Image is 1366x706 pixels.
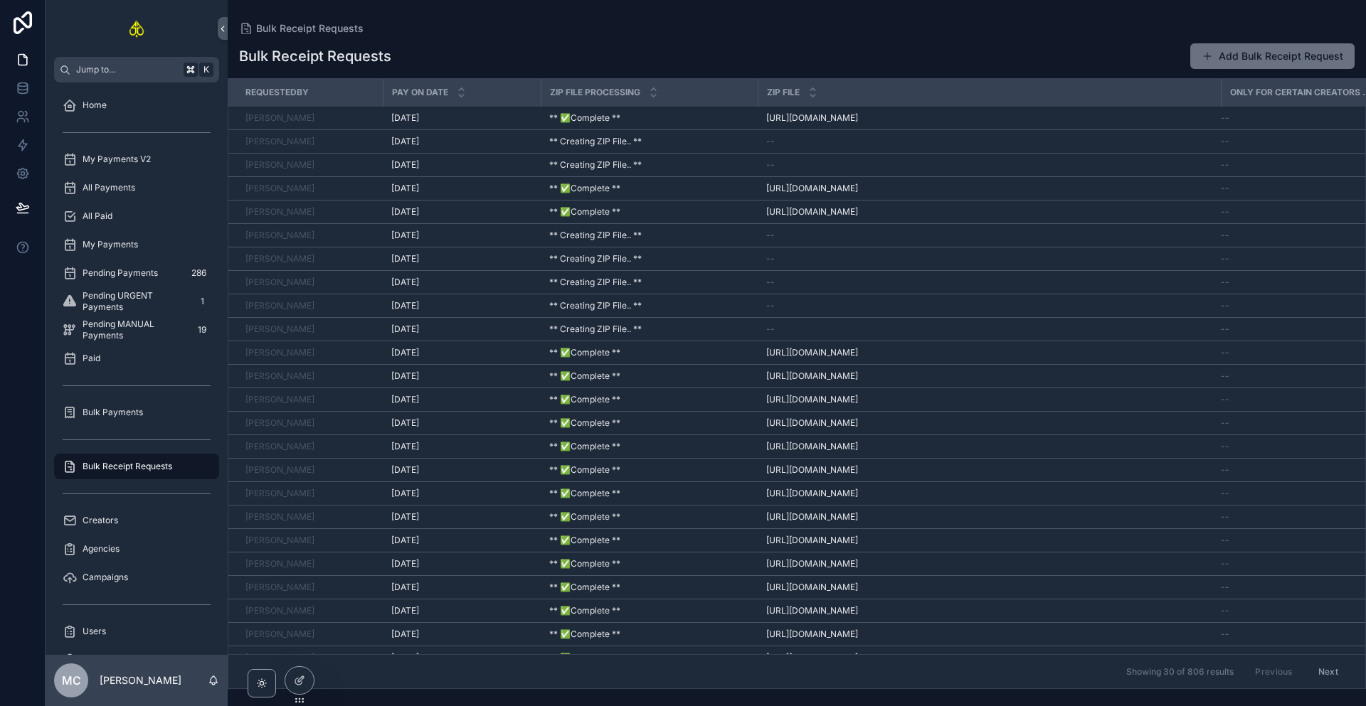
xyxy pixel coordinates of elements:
span: -- [1221,605,1229,616]
span: Zip File Processing [550,87,640,98]
span: -- [1221,394,1229,405]
a: -- [766,253,1212,264]
a: [PERSON_NAME] [245,652,314,663]
a: [URL][DOMAIN_NAME] [766,441,1212,452]
span: [DATE] [391,558,419,569]
a: -- [766,136,1212,147]
a: [PERSON_NAME] [245,206,314,218]
span: -- [766,159,775,171]
a: [DATE] [391,582,532,593]
a: [URL][DOMAIN_NAME] [766,206,1212,218]
a: [PERSON_NAME] [245,417,374,429]
a: [DATE] [391,417,532,429]
a: ** Creating ZIP File.. ** [549,230,749,241]
span: -- [1221,417,1229,429]
a: Pending URGENT Payments1 [54,289,219,314]
a: [DATE] [391,347,532,358]
span: [URL][DOMAIN_NAME] [766,394,858,405]
div: scrollable content [46,82,228,655]
a: [PERSON_NAME] [245,558,314,569]
a: [DATE] [391,605,532,616]
span: -- [1221,347,1229,358]
a: [PERSON_NAME] [245,535,374,546]
span: [DATE] [391,370,419,382]
span: [DATE] [391,629,419,640]
a: [PERSON_NAME] [245,464,374,476]
span: ** Creating ZIP File.. ** [549,230,642,241]
span: ** Creating ZIP File.. ** [549,159,642,171]
a: -- [766,159,1212,171]
span: Bulk Payments [83,407,143,418]
a: [PERSON_NAME] [245,629,374,640]
span: [URL][DOMAIN_NAME] [766,582,858,593]
a: [PERSON_NAME] [245,394,314,405]
a: [PERSON_NAME] [245,159,314,171]
a: [URL][DOMAIN_NAME] [766,582,1212,593]
span: -- [1221,488,1229,499]
a: [DATE] [391,277,532,288]
span: [DATE] [391,230,419,241]
span: -- [1221,558,1229,569]
a: [PERSON_NAME] [245,253,374,264]
a: ** Creating ZIP File.. ** [549,300,749,311]
span: [PERSON_NAME] [245,112,314,124]
span: [URL][DOMAIN_NAME] [766,511,858,523]
span: [URL][DOMAIN_NAME] [766,183,858,194]
a: [PERSON_NAME] [245,582,374,593]
span: -- [766,277,775,288]
span: Users [83,626,106,637]
a: [DATE] [391,136,532,147]
span: [DATE] [391,323,419,335]
a: [URL][DOMAIN_NAME] [766,112,1212,124]
a: [PERSON_NAME] [245,629,314,640]
span: [DATE] [391,136,419,147]
span: ** Creating ZIP File.. ** [549,253,642,264]
a: [URL][DOMAIN_NAME] [766,347,1212,358]
span: -- [1221,323,1229,335]
span: Showing 30 of 806 results [1126,666,1234,678]
a: [DATE] [391,394,532,405]
span: [DATE] [391,394,419,405]
a: [DATE] [391,230,532,241]
a: -- [766,300,1212,311]
span: Pending URGENT Payments [83,290,188,313]
a: [DATE] [391,183,532,194]
a: [PERSON_NAME] [245,230,374,241]
span: All Paid [83,210,112,222]
a: [DATE] [391,629,532,640]
span: [PERSON_NAME] [245,370,314,382]
a: [PERSON_NAME] [245,347,374,358]
span: -- [1221,159,1229,171]
a: [PERSON_NAME] [245,323,314,335]
a: [PERSON_NAME] [245,582,314,593]
span: [DATE] [391,300,419,311]
span: [DATE] [391,347,419,358]
span: -- [1221,652,1229,663]
div: 1 [194,293,211,310]
span: [DATE] [391,652,419,663]
a: -- [766,277,1212,288]
span: -- [1221,511,1229,523]
button: Jump to...K [54,57,219,82]
button: Next [1308,660,1348,683]
span: [PERSON_NAME] [245,347,314,358]
a: [URL][DOMAIN_NAME] [766,464,1212,476]
span: Paid [83,353,100,364]
span: Pending MANUAL Payments [83,319,188,341]
span: [DATE] [391,183,419,194]
span: [DATE] [391,441,419,452]
span: -- [1221,230,1229,241]
span: [PERSON_NAME] [245,230,314,241]
a: [PERSON_NAME] [245,183,374,194]
a: ** Creating ZIP File.. ** [549,323,749,335]
a: My Profile [54,647,219,673]
span: [DATE] [391,159,419,171]
span: Agencies [83,543,120,555]
a: [PERSON_NAME] [245,183,314,194]
a: [PERSON_NAME] [245,441,314,452]
span: [PERSON_NAME] [245,488,314,499]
